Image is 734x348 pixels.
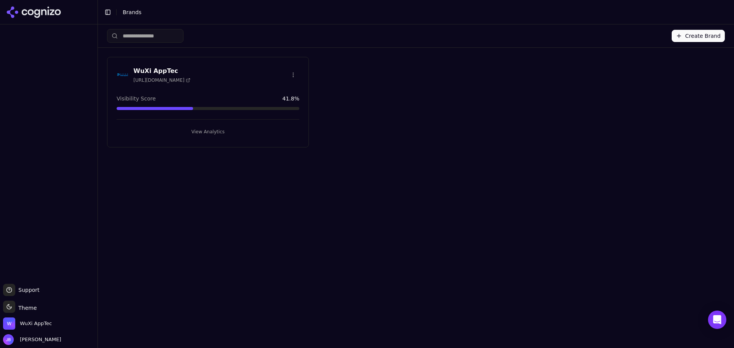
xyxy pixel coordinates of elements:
span: [PERSON_NAME] [17,336,61,343]
button: Open user button [3,334,61,345]
img: WuXi AppTec [117,69,129,81]
span: 41.8 % [283,95,299,102]
span: WuXi AppTec [20,320,52,327]
span: Brands [123,9,141,15]
div: Open Intercom Messenger [708,311,726,329]
button: Open organization switcher [3,317,52,330]
span: Support [15,286,39,294]
nav: breadcrumb [123,8,713,16]
button: Create Brand [672,30,725,42]
h3: WuXi AppTec [133,66,190,76]
span: Theme [15,305,37,311]
img: WuXi AppTec [3,317,15,330]
img: Josef Bookert [3,334,14,345]
span: Visibility Score [117,95,156,102]
button: View Analytics [117,126,299,138]
span: [URL][DOMAIN_NAME] [133,77,190,83]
